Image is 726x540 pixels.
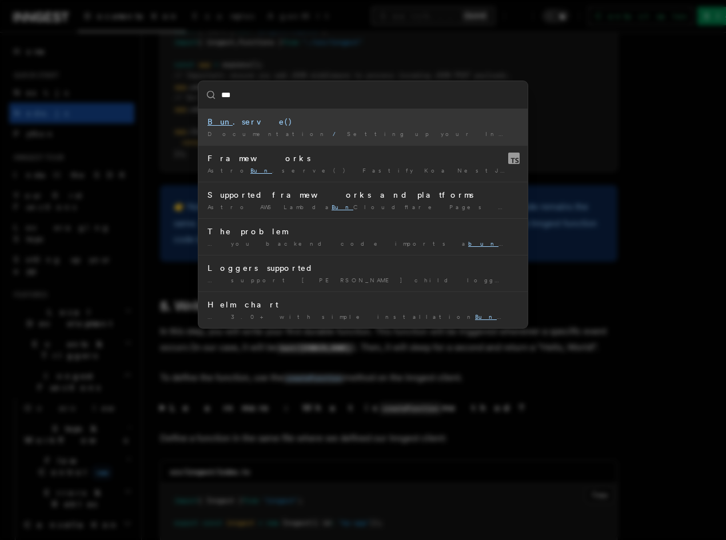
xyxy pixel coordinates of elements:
[475,313,510,320] mark: Bun
[208,226,518,237] div: The problem
[208,153,518,164] div: Frameworks
[332,203,353,210] mark: Bun
[208,262,518,274] div: Loggers supported
[208,299,518,310] div: Helm chart
[347,130,570,137] span: Setting up your Inngest app
[250,167,272,174] mark: Bun
[333,130,342,137] span: /
[208,313,518,321] div: … 3.0+ with simple installation dled PostgreSQL and Redis …
[208,117,233,126] mark: Bun
[208,239,518,248] div: … you backend code imports a ch of data from that …
[208,203,518,211] div: Astro AWS Lambda Cloudflare Pages Cloudflare Workers DigitalOcean …
[208,189,518,201] div: Supported frameworks and platforms
[208,166,518,175] div: Astro .serve() Fastify Koa NestJS Next.js (app …
[208,116,518,127] div: .serve()
[468,240,512,247] mark: bun
[208,276,518,285] div: … support [PERSON_NAME] child logger support yan child logger support Roarr …
[208,130,328,137] span: Documentation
